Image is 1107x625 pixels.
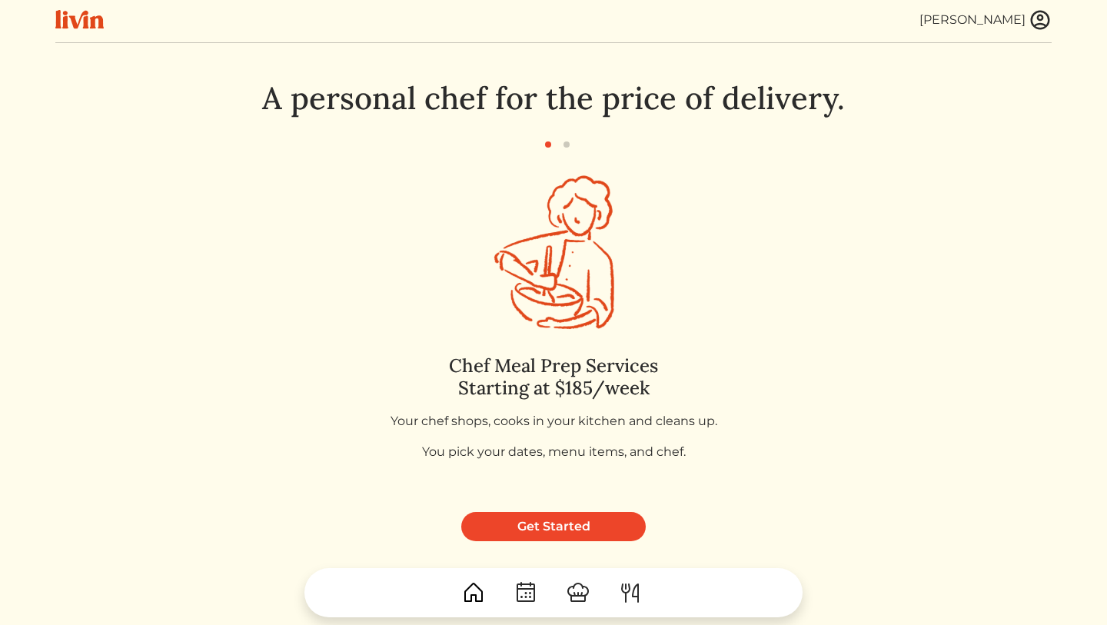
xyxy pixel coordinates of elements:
[55,10,104,29] img: livin-logo-a0d97d1a881af30f6274990eb6222085a2533c92bbd1e4f22c21b4f0d0e3210c.svg
[391,412,717,431] p: Your chef shops, cooks in your kitchen and cleans up.
[391,443,717,461] p: You pick your dates, menu items, and chef.
[1029,8,1052,32] img: user_account-e6e16d2ec92f44fc35f99ef0dc9cddf60790bfa021a6ecb1c896eb5d2907b31c.svg
[461,512,646,541] a: Get Started
[618,580,643,605] img: ForkKnife-55491504ffdb50bab0c1e09e7649658475375261d09fd45db06cec23bce548bf.svg
[461,580,486,605] img: House-9bf13187bcbb5817f509fe5e7408150f90897510c4275e13d0d5fca38e0b5951.svg
[514,580,538,605] img: CalendarDots-5bcf9d9080389f2a281d69619e1c85352834be518fbc73d9501aef674afc0d57.svg
[919,11,1026,29] div: [PERSON_NAME]
[566,580,590,605] img: ChefHat-a374fb509e4f37eb0702ca99f5f64f3b6956810f32a249b33092029f8484b388.svg
[391,355,717,400] h4: Chef Meal Prep Services Starting at $185/week
[180,80,927,117] h1: A personal chef for the price of delivery.
[493,175,615,331] img: chef-jam-10c50433c2f1c7a76bc9d9708ec172bf63c1f44df12b0ef68e0c145d2485ab68.svg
